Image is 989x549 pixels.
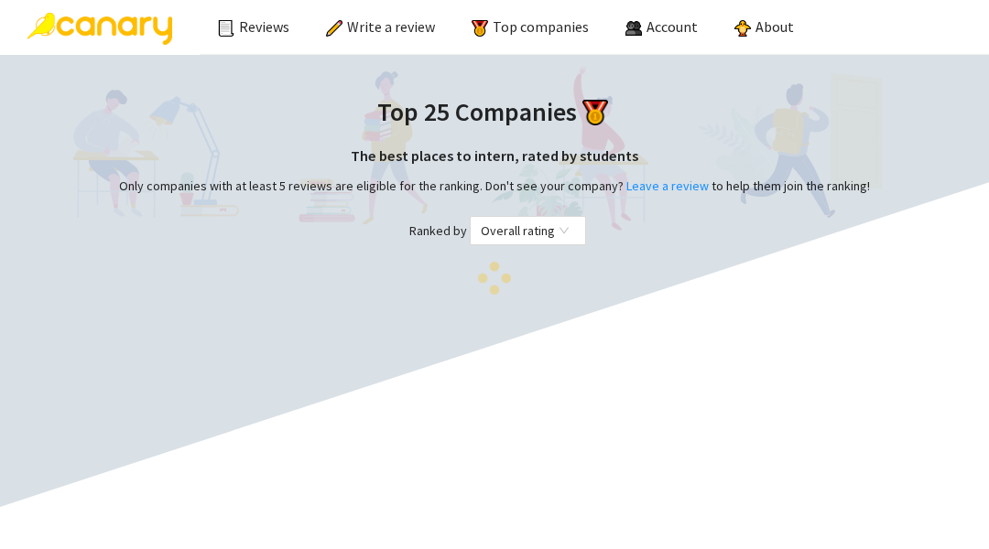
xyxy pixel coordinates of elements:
[582,100,608,125] img: medal.png
[734,17,794,36] a: About
[119,216,870,245] div: Ranked by
[119,176,870,196] p: Only companies with at least 5 reviews are eligible for the ranking. Don't see your company? to h...
[119,91,870,132] h1: Top 25 Companies
[625,20,642,37] img: people.png
[119,145,870,168] h3: The best places to intern, rated by students
[647,17,698,36] span: Account
[472,17,589,36] a: Top companies
[326,17,435,36] a: Write a review
[27,13,172,45] img: Canary Logo
[218,17,289,36] a: Reviews
[481,217,575,244] span: Overall rating
[626,178,709,194] a: Leave a review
